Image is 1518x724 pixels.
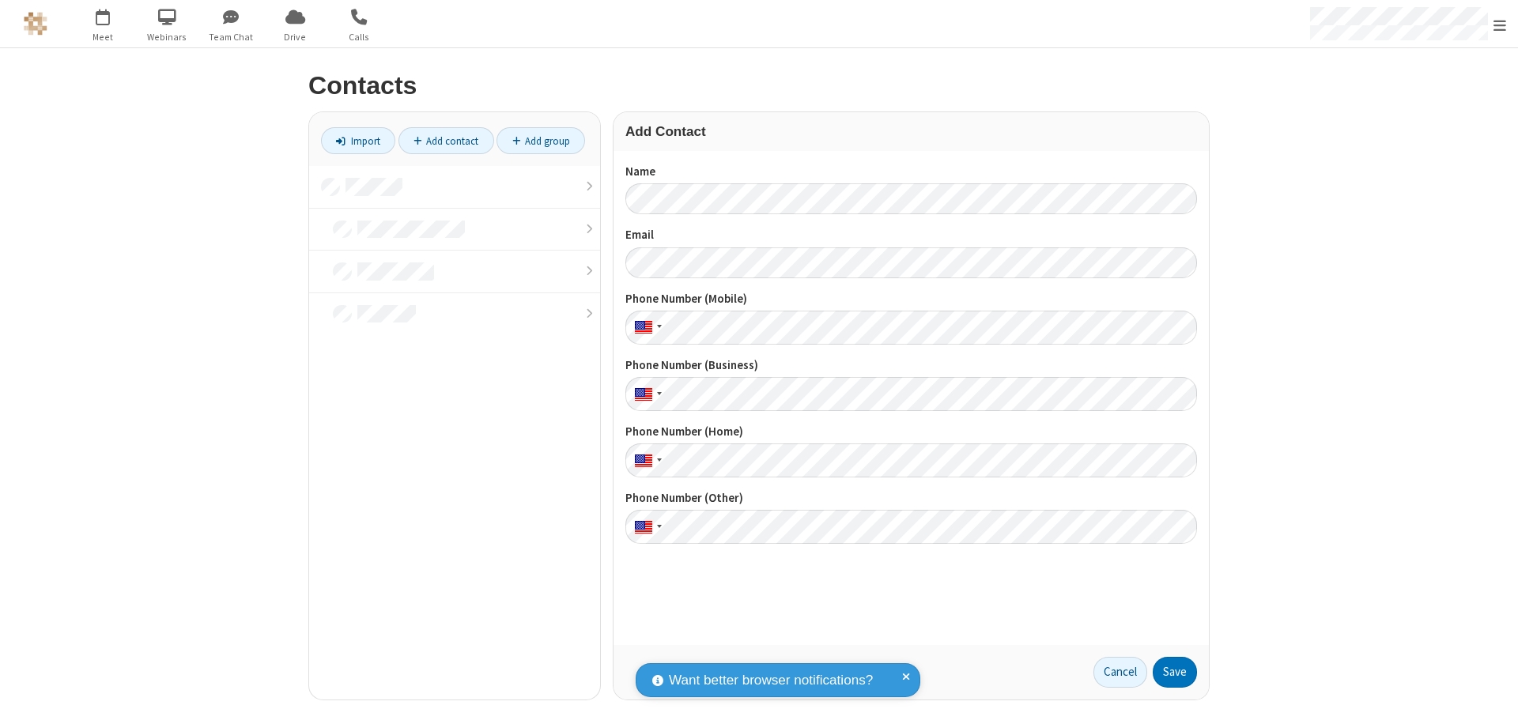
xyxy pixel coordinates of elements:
div: United States: + 1 [625,443,666,477]
a: Cancel [1093,657,1147,688]
a: Add contact [398,127,494,154]
iframe: Chat [1478,683,1506,713]
div: United States: + 1 [625,377,666,411]
label: Phone Number (Business) [625,356,1197,375]
h3: Add Contact [625,124,1197,139]
h2: Contacts [308,72,1210,100]
label: Email [625,226,1197,244]
a: Import [321,127,395,154]
a: Add group [497,127,585,154]
label: Phone Number (Home) [625,423,1197,441]
span: Want better browser notifications? [669,670,873,691]
span: Meet [74,30,133,44]
button: Save [1153,657,1197,688]
label: Phone Number (Other) [625,489,1197,507]
div: United States: + 1 [625,510,666,544]
label: Name [625,163,1197,181]
img: QA Selenium DO NOT DELETE OR CHANGE [24,12,47,36]
span: Team Chat [202,30,261,44]
span: Webinars [138,30,197,44]
span: Drive [266,30,325,44]
div: United States: + 1 [625,311,666,345]
label: Phone Number (Mobile) [625,290,1197,308]
span: Calls [330,30,389,44]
